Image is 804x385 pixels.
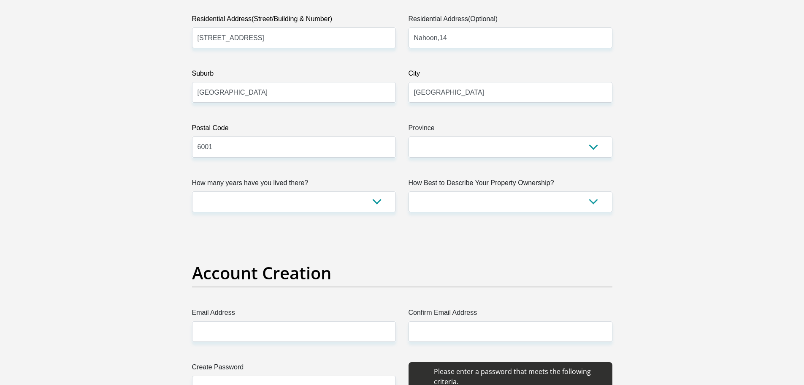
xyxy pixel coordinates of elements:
[192,68,396,82] label: Suburb
[409,82,612,103] input: City
[409,27,612,48] input: Address line 2 (Optional)
[192,82,396,103] input: Suburb
[192,308,396,321] label: Email Address
[192,14,396,27] label: Residential Address(Street/Building & Number)
[192,191,396,212] select: Please select a value
[409,308,612,321] label: Confirm Email Address
[409,137,612,157] select: Please Select a Province
[409,191,612,212] select: Please select a value
[192,137,396,157] input: Postal Code
[192,321,396,342] input: Email Address
[192,27,396,48] input: Valid residential address
[192,178,396,191] label: How many years have you lived there?
[409,123,612,137] label: Province
[192,263,612,283] h2: Account Creation
[409,321,612,342] input: Confirm Email Address
[192,362,396,376] label: Create Password
[409,178,612,191] label: How Best to Describe Your Property Ownership?
[409,14,612,27] label: Residential Address(Optional)
[409,68,612,82] label: City
[192,123,396,137] label: Postal Code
